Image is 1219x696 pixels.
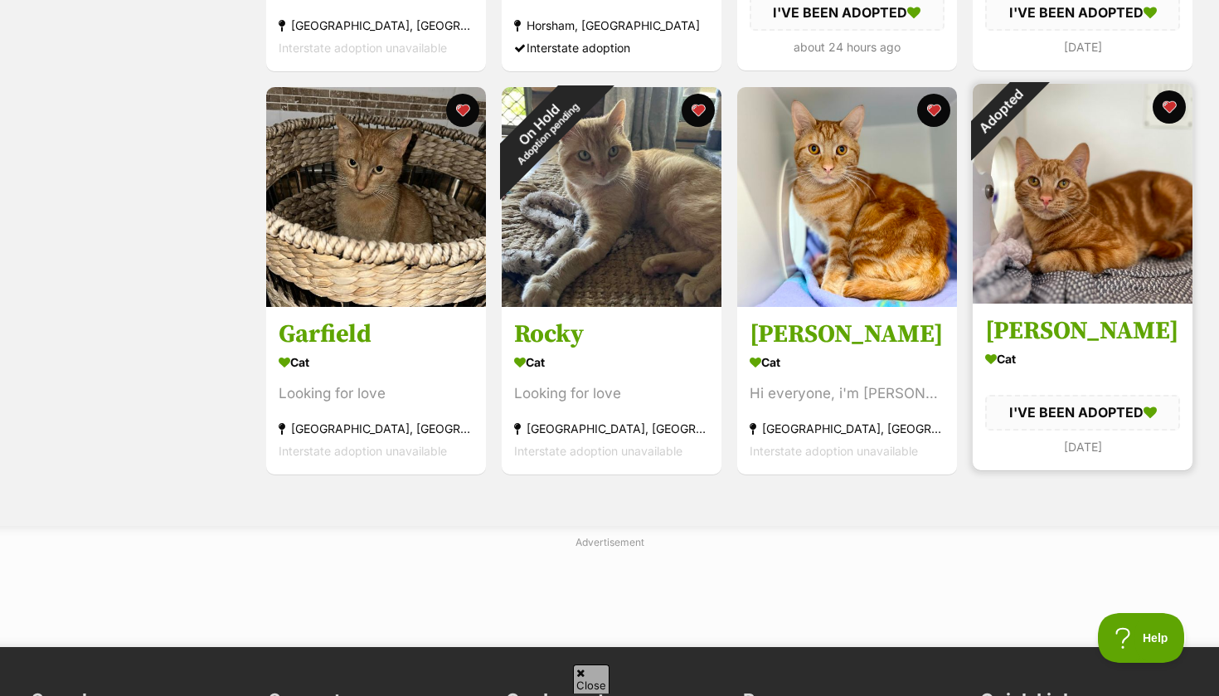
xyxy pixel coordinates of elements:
button: favourite [446,94,479,127]
span: Interstate adoption unavailable [514,444,682,458]
div: [GEOGRAPHIC_DATA], [GEOGRAPHIC_DATA] [750,417,945,440]
h3: [PERSON_NAME] [985,315,1180,347]
span: Adoption pending [515,100,581,167]
img: Garfield [266,87,486,307]
div: Cat [985,347,1180,371]
div: about 24 hours ago [750,35,945,57]
div: Interstate adoption [514,37,709,59]
div: Cat [750,350,945,374]
a: Garfield Cat Looking for love [GEOGRAPHIC_DATA], [GEOGRAPHIC_DATA] Interstate adoption unavailabl... [266,306,486,475]
button: favourite [917,94,950,127]
img: Bramble [737,87,957,307]
div: [GEOGRAPHIC_DATA], [GEOGRAPHIC_DATA] [514,417,709,440]
div: [DATE] [985,35,1180,57]
img: Sampson [973,84,1192,304]
img: Rocky [502,87,721,307]
button: favourite [1153,90,1186,124]
div: I'VE BEEN ADOPTED [985,395,1180,430]
div: Cat [514,350,709,374]
button: favourite [682,94,715,127]
a: [PERSON_NAME] Cat Hi everyone, i'm [PERSON_NAME] [GEOGRAPHIC_DATA], [GEOGRAPHIC_DATA] Interstate ... [737,306,957,475]
div: [GEOGRAPHIC_DATA], [GEOGRAPHIC_DATA] [279,14,474,37]
div: Cat [279,350,474,374]
div: Adopted [951,62,1050,161]
h3: Garfield [279,319,474,350]
a: On HoldAdoption pending [502,294,721,310]
a: Adopted [973,290,1192,307]
div: [GEOGRAPHIC_DATA], [GEOGRAPHIC_DATA] [279,417,474,440]
div: On Hold [470,56,615,201]
div: Horsham, [GEOGRAPHIC_DATA] [514,14,709,37]
span: Interstate adoption unavailable [750,444,918,458]
a: [PERSON_NAME] Cat I'VE BEEN ADOPTED [DATE] favourite [973,303,1192,470]
a: Rocky Cat Looking for love [GEOGRAPHIC_DATA], [GEOGRAPHIC_DATA] Interstate adoption unavailable f... [502,306,721,475]
div: Looking for love [514,382,709,405]
span: Interstate adoption unavailable [279,41,447,55]
div: [DATE] [985,436,1180,458]
h3: [PERSON_NAME] [750,319,945,350]
div: Hi everyone, i'm [PERSON_NAME] [750,382,945,405]
h3: Rocky [514,319,709,350]
span: Close [573,664,609,694]
span: Interstate adoption unavailable [279,444,447,458]
iframe: Help Scout Beacon - Open [1098,613,1186,663]
div: Looking for love [279,382,474,405]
